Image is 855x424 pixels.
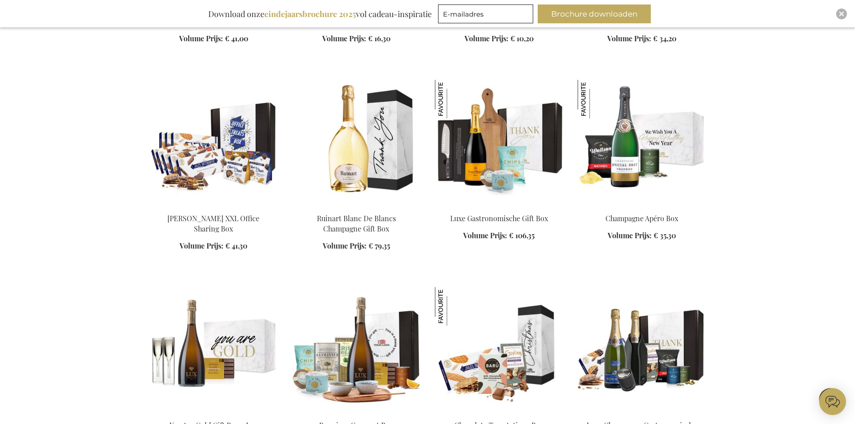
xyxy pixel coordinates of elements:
[438,4,536,26] form: marketing offers and promotions
[149,202,278,210] a: Jules Destrooper XXL Office Sharing Box
[819,388,846,415] iframe: belco-activator-frame
[292,287,421,413] img: Premium Gourmet Box
[180,241,247,251] a: Volume Prijs: € 41,30
[225,34,248,43] span: € 41,00
[653,34,676,43] span: € 34,20
[578,409,706,418] a: Luxury Champagne Gourmet Box
[465,34,534,44] a: Volume Prijs: € 10,20
[605,214,678,223] a: Champagne Apéro Box
[180,241,224,250] span: Volume Prijs:
[435,80,563,205] img: Luxury Culinary Gift Box
[435,409,563,418] a: Chocolate Temptations Box Chocolate Temptations Box
[292,80,421,205] img: Ruinart Blanc De Blancs Champagne Gift Box
[179,34,223,43] span: Volume Prijs:
[292,409,421,418] a: Premium Gourmet Box
[463,231,507,240] span: Volume Prijs:
[149,409,278,418] a: You Are Gold Gift Box - Lux Sparkling
[607,34,651,43] span: Volume Prijs:
[264,9,356,19] b: eindejaarsbrochure 2025
[450,214,548,223] a: Luxe Gastronomische Gift Box
[578,202,706,210] a: Champagne Apéro Box Champagne Apéro Box
[149,80,278,205] img: Jules Destrooper XXL Office Sharing Box
[510,34,534,43] span: € 10,20
[608,231,652,240] span: Volume Prijs:
[435,202,563,210] a: Luxury Culinary Gift Box Luxe Gastronomische Gift Box
[653,231,676,240] span: € 35,30
[438,4,533,23] input: E-mailadres
[578,287,706,413] img: Luxury Champagne Gourmet Box
[538,4,651,23] button: Brochure downloaden
[204,4,436,23] div: Download onze vol cadeau-inspiratie
[322,34,366,43] span: Volume Prijs:
[322,34,390,44] a: Volume Prijs: € 16,30
[463,231,535,241] a: Volume Prijs: € 106,35
[839,11,844,17] img: Close
[435,80,474,118] img: Luxe Gastronomische Gift Box
[317,214,396,233] a: Ruinart Blanc De Blancs Champagne Gift Box
[509,231,535,240] span: € 106,35
[836,9,847,19] div: Close
[578,80,616,118] img: Champagne Apéro Box
[435,287,563,413] img: Chocolate Temptations Box
[607,34,676,44] a: Volume Prijs: € 34,20
[167,214,259,233] a: [PERSON_NAME] XXL Office Sharing Box
[225,241,247,250] span: € 41,30
[368,34,390,43] span: € 16,30
[292,202,421,210] a: Ruinart Blanc De Blancs Champagne Gift Box
[465,34,509,43] span: Volume Prijs:
[323,241,390,251] a: Volume Prijs: € 79,35
[323,241,367,250] span: Volume Prijs:
[368,241,390,250] span: € 79,35
[435,287,474,326] img: Chocolate Temptations Box
[578,80,706,205] img: Champagne Apéro Box
[149,287,278,413] img: You Are Gold Gift Box - Lux Sparkling
[179,34,248,44] a: Volume Prijs: € 41,00
[608,231,676,241] a: Volume Prijs: € 35,30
